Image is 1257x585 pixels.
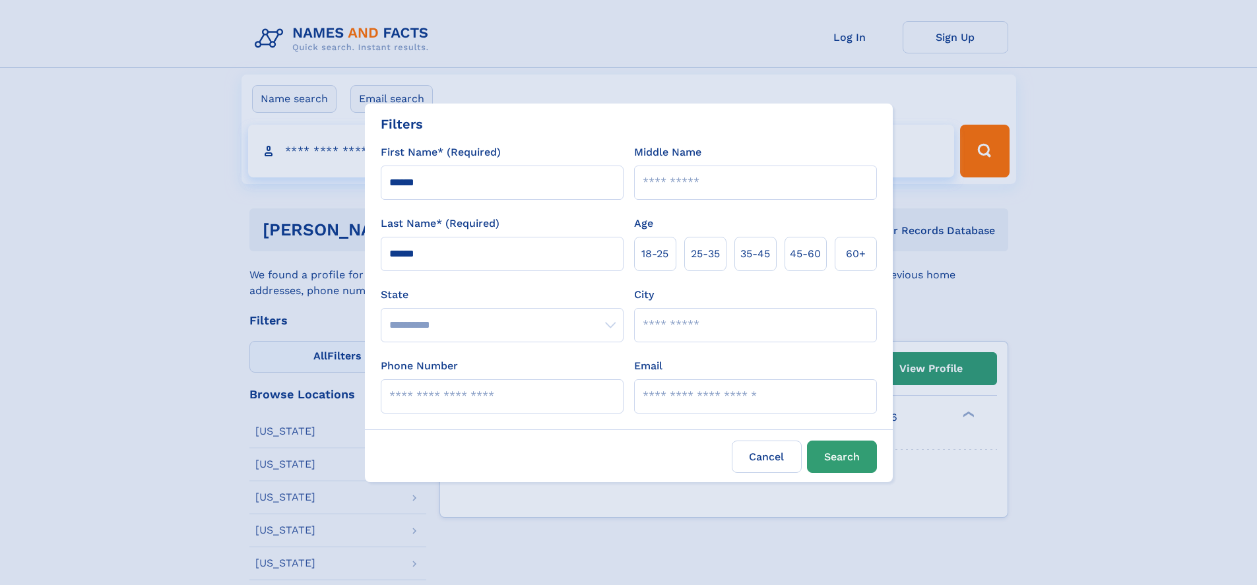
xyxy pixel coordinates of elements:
span: 60+ [846,246,866,262]
span: 25‑35 [691,246,720,262]
label: City [634,287,654,303]
label: Email [634,358,662,374]
span: 35‑45 [740,246,770,262]
label: State [381,287,624,303]
label: Middle Name [634,144,701,160]
label: Cancel [732,441,802,473]
span: 45‑60 [790,246,821,262]
span: 18‑25 [641,246,668,262]
div: Filters [381,114,423,134]
label: Last Name* (Required) [381,216,500,231]
label: First Name* (Required) [381,144,501,160]
label: Age [634,216,653,231]
button: Search [807,441,877,473]
label: Phone Number [381,358,458,374]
